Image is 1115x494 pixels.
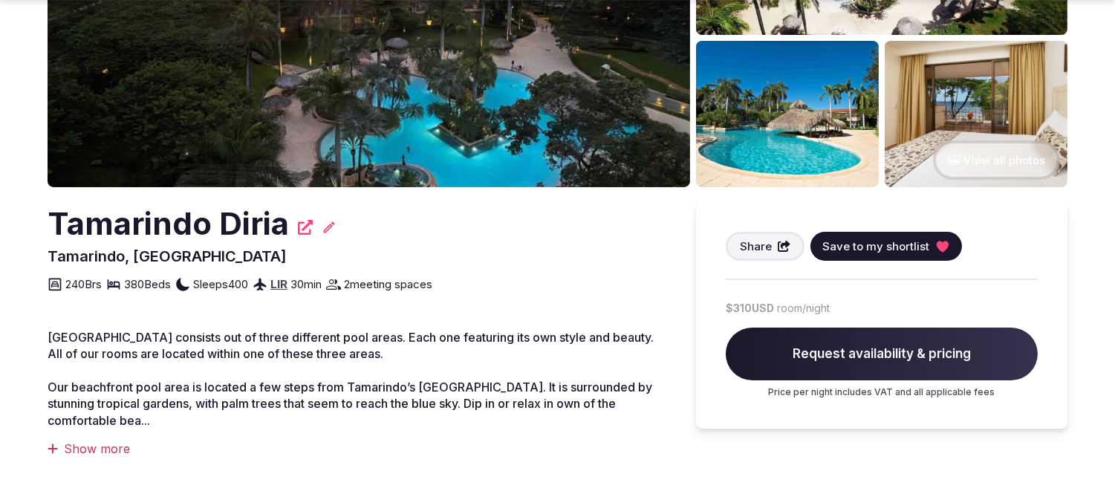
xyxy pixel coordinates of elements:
a: LIR [270,277,287,291]
span: Share [740,238,772,254]
button: Share [726,232,804,261]
span: $310 USD [726,301,774,316]
span: Tamarindo, [GEOGRAPHIC_DATA] [48,247,287,265]
span: Our beachfront pool area is located a few steps from Tamarindo’s [GEOGRAPHIC_DATA]. It is surroun... [48,380,652,428]
button: View all photos [933,140,1060,180]
span: Sleeps 400 [193,276,248,292]
span: room/night [777,301,830,316]
span: 380 Beds [124,276,171,292]
span: 240 Brs [65,276,102,292]
span: [GEOGRAPHIC_DATA] consists out of three different pool areas. Each one featuring its own style an... [48,330,654,361]
img: Venue gallery photo [885,41,1067,187]
img: Venue gallery photo [696,41,879,187]
div: Show more [48,441,666,457]
h2: Tamarindo Diria [48,202,289,246]
span: Request availability & pricing [726,328,1038,381]
button: Save to my shortlist [810,232,962,261]
span: 30 min [290,276,322,292]
span: Save to my shortlist [822,238,929,254]
span: 2 meeting spaces [344,276,432,292]
p: Price per night includes VAT and all applicable fees [726,386,1038,399]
